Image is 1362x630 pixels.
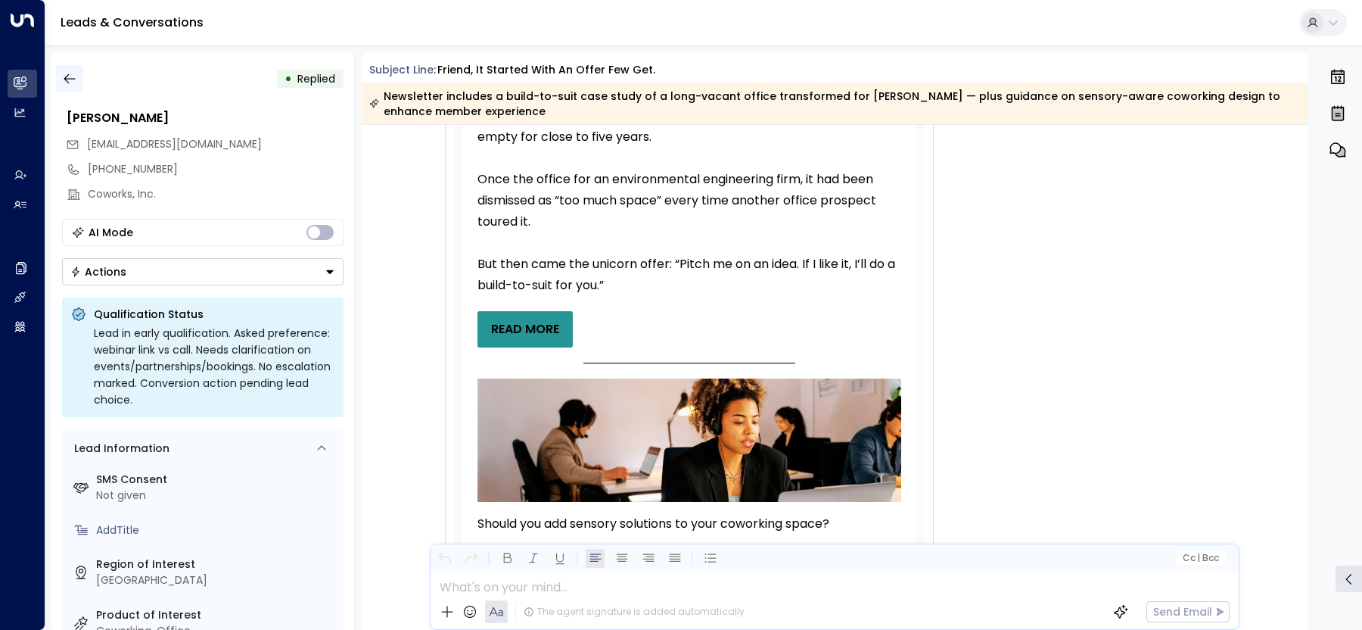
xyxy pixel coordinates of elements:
[96,572,337,588] div: [GEOGRAPHIC_DATA]
[369,89,1299,119] div: Newsletter includes a build-to-suit case study of a long-vacant office transformed for [PERSON_NA...
[477,254,901,296] p: But then came the unicorn offer: “Pitch me on an idea. If I like it, I’ll do a build-to-suit for ...
[96,472,337,488] label: SMS Consent
[88,161,344,177] div: [PHONE_NUMBER]
[477,379,901,502] img: sensory gwa
[94,307,334,322] p: Qualification Status
[1176,551,1224,566] button: Cc|Bcc
[62,258,344,285] button: Actions
[62,258,344,285] div: Button group with a nested menu
[61,14,204,31] a: Leads & Conversations
[369,62,436,77] span: Subject Line:
[491,320,559,338] strong: READ MORE
[88,186,344,202] div: Coworks, Inc.
[96,607,337,623] label: Product of Interest
[462,549,480,568] button: Redo
[70,265,126,279] div: Actions
[96,522,337,538] div: AddTitle
[477,517,901,531] h1: Should you add sensory solutions to your coworking space?
[477,169,901,232] p: Once the office for an environmental engineering firm, it had been dismissed as “too much space” ...
[1197,553,1200,563] span: |
[297,71,335,86] span: Replied
[435,549,454,568] button: Undo
[477,311,573,348] a: READ MORE
[524,605,745,619] div: The agent signature is added automatically
[89,225,133,240] div: AI Mode
[96,488,337,504] div: Not given
[67,109,344,127] div: [PERSON_NAME]
[1182,553,1218,563] span: Cc Bcc
[94,325,334,408] div: Lead in early qualification. Asked preference: webinar link vs call. Needs clarification on event...
[69,441,169,457] div: Lead Information
[437,62,655,78] div: Friend, it started with an offer few get.
[477,105,901,148] p: What the landlord showed [PERSON_NAME] was the huge second floor, empty for close to five years.
[87,136,262,151] span: [EMAIL_ADDRESS][DOMAIN_NAME]
[87,136,262,152] span: no-reply@coworksapp.com
[96,557,337,572] label: Region of Interest
[285,65,292,92] div: •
